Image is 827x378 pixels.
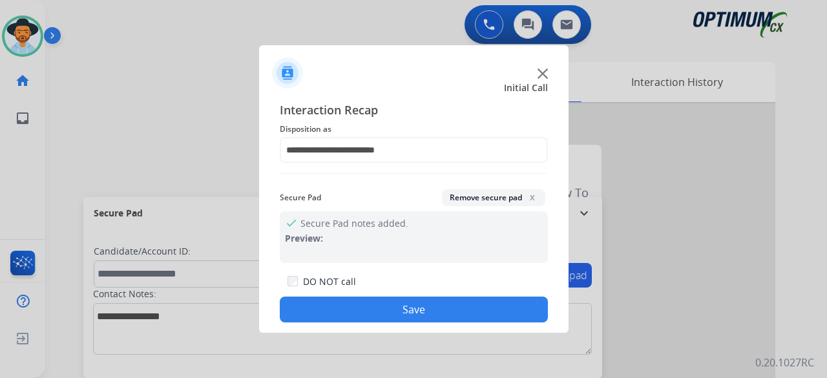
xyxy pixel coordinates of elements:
[504,81,548,94] span: Initial Call
[285,232,323,244] span: Preview:
[303,275,356,288] label: DO NOT call
[527,192,538,202] span: x
[280,190,321,205] span: Secure Pad
[285,216,295,227] mat-icon: check
[280,297,548,322] button: Save
[280,211,548,263] div: Secure Pad notes added.
[272,58,303,89] img: contactIcon
[280,101,548,121] span: Interaction Recap
[755,355,814,370] p: 0.20.1027RC
[280,121,548,137] span: Disposition as
[442,189,545,206] button: Remove secure padx
[280,173,548,174] img: contact-recap-line.svg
